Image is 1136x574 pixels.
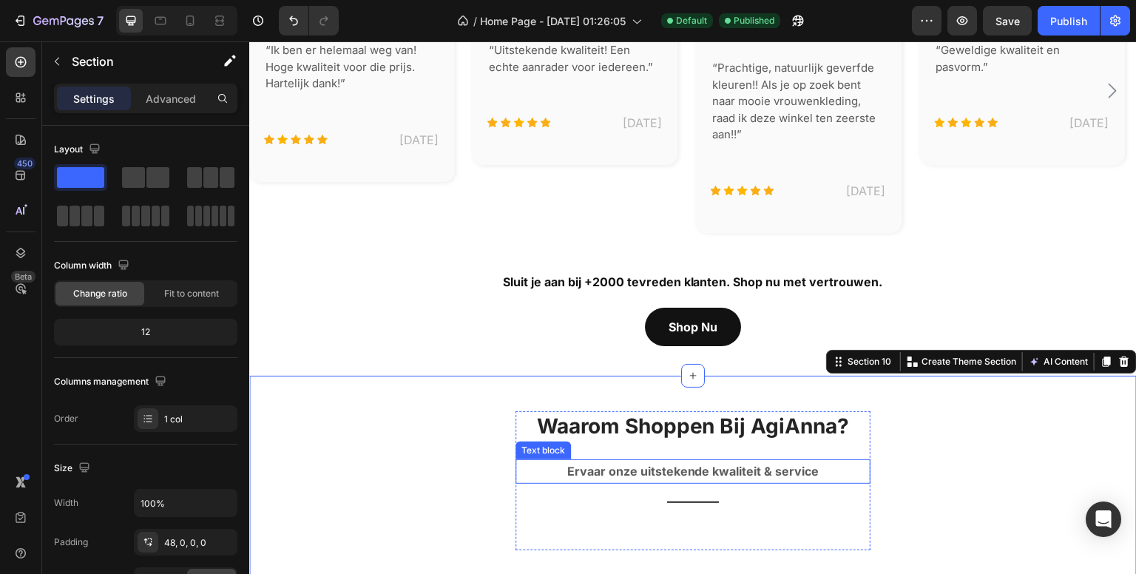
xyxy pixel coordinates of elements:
span: Save [995,15,1020,27]
p: Settings [73,91,115,107]
div: Width [54,496,78,510]
div: Order [54,412,78,425]
p: [DATE] [563,140,636,158]
span: Fit to content [164,287,219,300]
button: Save [983,6,1032,36]
span: Published [734,14,774,27]
div: Undo/Redo [279,6,339,36]
div: Open Intercom Messenger [1086,502,1121,537]
span: Default [676,14,707,27]
button: Carousel Next Arrow [852,37,876,61]
button: 7 [6,6,110,36]
span: / [473,13,477,29]
div: 450 [14,158,35,169]
p: [DATE] [787,72,860,90]
p: [DATE] [339,72,413,90]
div: Publish [1050,13,1087,29]
input: Auto [135,490,237,516]
div: Beta [11,271,35,283]
iframe: Design area [249,41,1136,574]
div: 12 [57,322,234,342]
div: Column width [54,256,132,276]
div: Size [54,459,93,479]
div: 1 col [164,413,234,426]
h2: Sluit je aan bij +2000 tevreden klanten. Shop nu met vertrouwen. [254,209,634,249]
p: 7 [97,12,104,30]
span: Change ratio [73,287,127,300]
strong: Ervaar onze uitstekende kwaliteit & service [318,422,570,437]
div: Section 10 [595,314,645,327]
p: Advanced [146,91,196,107]
strong: Shop Nu [419,278,468,293]
div: Padding [54,536,88,549]
a: Shop Nu [396,266,492,305]
h2: Waarom Shoppen Bij AgiAnna? [266,370,621,399]
p: “Prachtige, natuurlijk geverfde kleuren!! Als je op zoek bent naar mooie vrouwenkleding, raad ik ... [463,18,636,101]
div: Layout [54,140,104,160]
div: Text block [269,402,319,416]
div: 48, 0, 0, 0 [164,536,234,550]
span: Home Page - [DATE] 01:26:05 [480,13,626,29]
button: Publish [1038,6,1100,36]
p: Create Theme Section [672,314,767,327]
p: Section [72,53,193,70]
div: Columns management [54,372,169,392]
div: Rich Text Editor. Editing area: main [266,418,621,442]
button: AI Content [777,311,842,329]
